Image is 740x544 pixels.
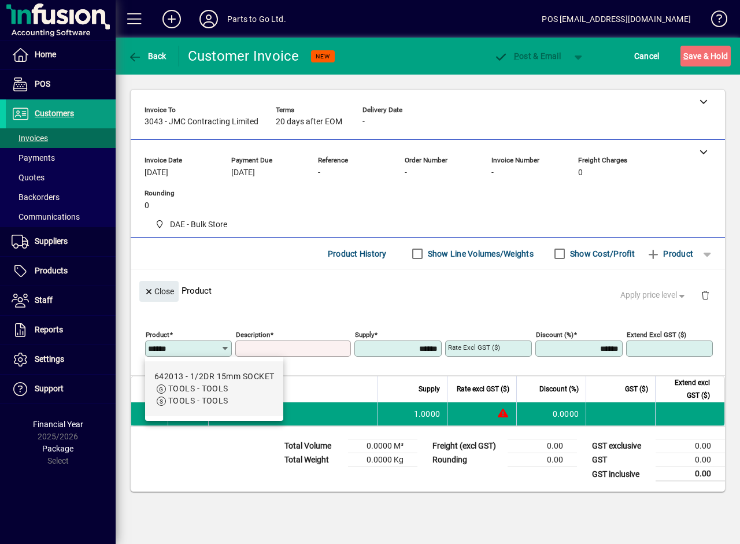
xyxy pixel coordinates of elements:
[568,248,635,260] label: Show Cost/Profit
[663,376,710,402] span: Extend excl GST ($)
[131,269,725,312] div: Product
[35,354,64,364] span: Settings
[419,383,440,395] span: Supply
[150,217,232,232] span: DAE - Bulk Store
[425,248,534,260] label: Show Line Volumes/Weights
[586,467,656,482] td: GST inclusive
[6,207,116,227] a: Communications
[405,168,407,177] span: -
[128,51,166,61] span: Back
[190,9,227,29] button: Profile
[42,444,73,453] span: Package
[427,439,508,453] td: Freight (excl GST)
[691,290,719,300] app-page-header-button: Delete
[586,439,656,453] td: GST exclusive
[136,286,182,296] app-page-header-button: Close
[625,383,648,395] span: GST ($)
[514,51,519,61] span: P
[153,9,190,29] button: Add
[6,70,116,99] a: POS
[170,219,227,231] span: DAE - Bulk Store
[35,325,63,334] span: Reports
[216,383,251,395] span: Description
[494,51,561,61] span: ost & Email
[35,79,50,88] span: POS
[12,193,60,202] span: Backorders
[6,316,116,345] a: Reports
[448,343,500,351] mat-label: Rate excl GST ($)
[631,46,663,66] button: Cancel
[508,439,577,453] td: 0.00
[491,168,494,177] span: -
[656,467,725,482] td: 0.00
[6,257,116,286] a: Products
[227,10,286,28] div: Parts to Go Ltd.
[12,153,55,162] span: Payments
[116,46,179,66] app-page-header-button: Back
[683,47,728,65] span: ave & Hold
[348,439,417,453] td: 0.0000 M³
[231,168,255,177] span: [DATE]
[355,331,374,339] mat-label: Supply
[145,168,168,177] span: [DATE]
[414,408,441,420] span: 1.0000
[578,168,583,177] span: 0
[6,168,116,187] a: Quotes
[488,46,567,66] button: Post & Email
[6,187,116,207] a: Backorders
[35,266,68,275] span: Products
[348,453,417,467] td: 0.0000 Kg
[236,331,270,339] mat-label: Description
[144,282,174,301] span: Close
[279,453,348,467] td: Total Weight
[35,50,56,59] span: Home
[516,402,586,425] td: 0.0000
[6,40,116,69] a: Home
[6,345,116,374] a: Settings
[680,46,731,66] button: Save & Hold
[323,243,391,264] button: Product History
[542,10,691,28] div: POS [EMAIL_ADDRESS][DOMAIN_NAME]
[328,245,387,263] span: Product History
[539,383,579,395] span: Discount (%)
[656,453,725,467] td: 0.00
[316,53,330,60] span: NEW
[6,375,116,404] a: Support
[616,285,692,306] button: Apply price level
[362,117,365,127] span: -
[125,46,169,66] button: Back
[279,439,348,453] td: Total Volume
[35,236,68,246] span: Suppliers
[536,331,573,339] mat-label: Discount (%)
[702,2,726,40] a: Knowledge Base
[33,420,83,429] span: Financial Year
[12,134,48,143] span: Invoices
[276,117,342,127] span: 20 days after EOM
[146,331,169,339] mat-label: Product
[586,453,656,467] td: GST
[35,384,64,393] span: Support
[508,453,577,467] td: 0.00
[188,408,202,420] span: DAE - Bulk Store
[683,51,688,61] span: S
[35,295,53,305] span: Staff
[691,281,719,309] button: Delete
[12,212,80,221] span: Communications
[620,289,687,301] span: Apply price level
[6,286,116,315] a: Staff
[145,190,214,197] span: Rounding
[457,383,509,395] span: Rate excl GST ($)
[6,128,116,148] a: Invoices
[145,201,149,210] span: 0
[175,383,189,395] span: Item
[6,227,116,256] a: Suppliers
[139,281,179,302] button: Close
[634,47,660,65] span: Cancel
[427,453,508,467] td: Rounding
[627,331,686,339] mat-label: Extend excl GST ($)
[318,168,320,177] span: -
[6,148,116,168] a: Payments
[188,47,299,65] div: Customer Invoice
[12,173,45,182] span: Quotes
[145,117,258,127] span: 3043 - JMC Contracting Limited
